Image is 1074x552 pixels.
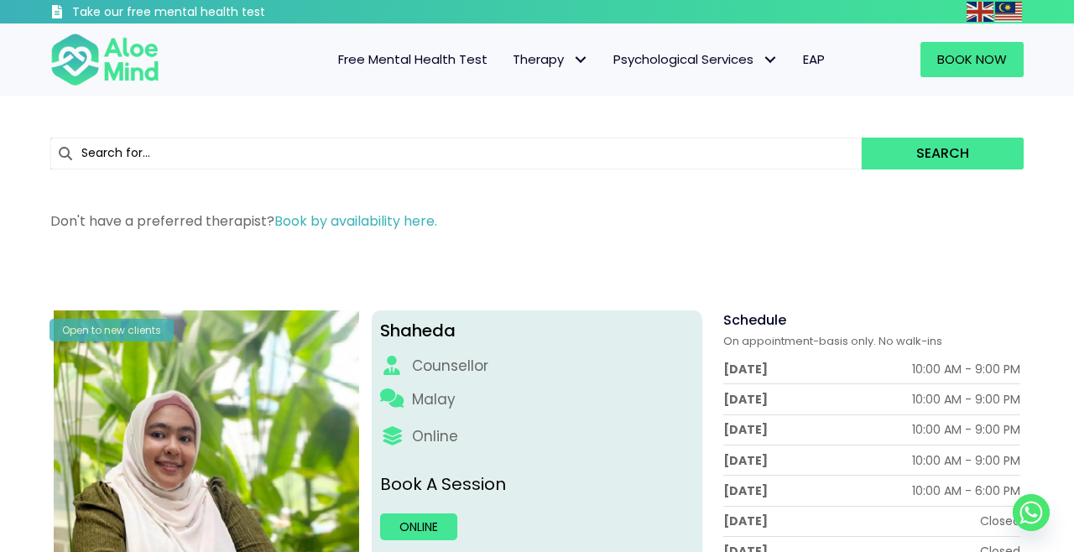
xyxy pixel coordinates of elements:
div: 10:00 AM - 9:00 PM [912,361,1020,378]
span: On appointment-basis only. No walk-ins [723,333,942,349]
div: Closed [980,513,1020,529]
div: 10:00 AM - 6:00 PM [912,482,1020,499]
img: en [967,2,993,22]
span: Therapy: submenu [568,48,592,72]
span: Psychological Services [613,50,778,68]
div: [DATE] [723,482,768,499]
a: Whatsapp [1013,494,1050,531]
a: Book by availability here. [274,211,437,231]
nav: Menu [181,42,837,77]
img: Aloe mind Logo [50,32,159,87]
div: Online [412,426,458,447]
a: EAP [790,42,837,77]
a: Malay [995,2,1024,21]
div: Shaheda [380,319,694,343]
span: Therapy [513,50,588,68]
a: Book Now [920,42,1024,77]
span: Psychological Services: submenu [758,48,782,72]
a: Free Mental Health Test [326,42,500,77]
span: Schedule [723,310,786,330]
p: Don't have a preferred therapist? [50,211,1024,231]
div: 10:00 AM - 9:00 PM [912,452,1020,469]
div: 10:00 AM - 9:00 PM [912,391,1020,408]
input: Search for... [50,138,862,169]
img: ms [995,2,1022,22]
a: English [967,2,995,21]
a: Psychological ServicesPsychological Services: submenu [601,42,790,77]
span: Free Mental Health Test [338,50,487,68]
a: Online [380,513,457,540]
div: Counsellor [412,356,488,377]
div: 10:00 AM - 9:00 PM [912,421,1020,438]
span: Book Now [937,50,1007,68]
div: [DATE] [723,513,768,529]
h3: Take our free mental health test [72,4,355,21]
p: Malay [412,389,456,410]
div: Open to new clients [50,319,174,341]
p: Book A Session [380,472,694,497]
span: EAP [803,50,825,68]
div: [DATE] [723,452,768,469]
a: TherapyTherapy: submenu [500,42,601,77]
button: Search [862,138,1024,169]
div: [DATE] [723,391,768,408]
div: [DATE] [723,421,768,438]
div: [DATE] [723,361,768,378]
a: Take our free mental health test [50,4,355,23]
